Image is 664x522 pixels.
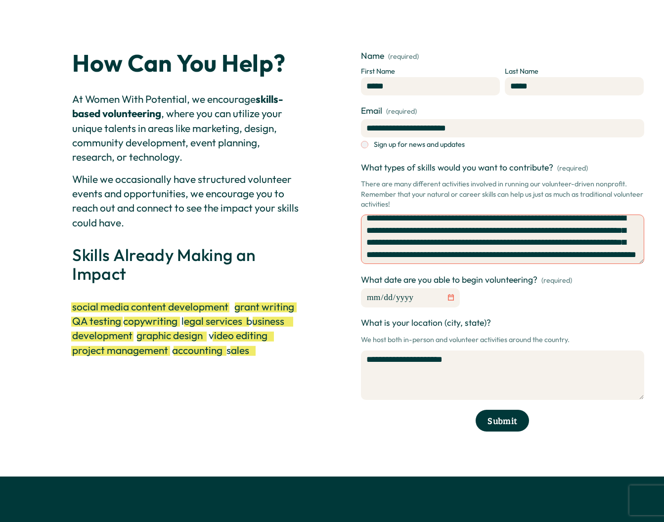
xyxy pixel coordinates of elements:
span: legal services [181,314,242,327]
h3: Skills Already Making an Impact [72,246,303,284]
span: (required) [541,275,572,285]
div: First Name [361,66,500,77]
span: (required) [386,106,417,116]
span: Sign up for news and updates [374,139,465,149]
span: graphic design [136,329,203,342]
p: There are many different activities involved in running our volunteer-driven nonprofit. Remember ... [361,175,644,213]
p: At Women With Potential, we encourage , where you can utilize your unique talents in areas like m... [72,92,303,164]
div: Last Name [505,66,644,77]
span: social media content development [72,300,228,313]
span: grant writing [234,300,294,313]
button: Submit [476,410,529,432]
span: sales [226,344,249,356]
input: Sign up for news and updates [361,141,368,148]
span: accounting [172,344,222,356]
span: What is your location (city, state)? [361,317,491,329]
span: video editing [209,329,267,342]
span: project management [72,344,168,356]
span: Name [361,50,384,62]
p: While we occasionally have structured volunteer events and opportunities, we encourage you to rea... [72,172,303,230]
strong: How Can You Help? [72,48,285,78]
span: Email [361,105,382,117]
span: copywriting [123,314,177,327]
p: We host both in-person and volunteer activities around the country. [361,331,644,348]
span: (required) [388,53,419,60]
span: What types of skills would you want to contribute? [361,162,553,174]
span: What date are you able to begin volunteering? [361,274,537,286]
span: (required) [557,163,588,173]
span: QA testing [72,314,121,327]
